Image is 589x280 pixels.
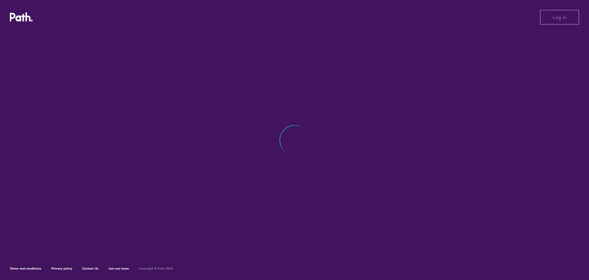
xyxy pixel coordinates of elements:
a: Contact Us [82,266,98,270]
span: Log in [553,14,567,20]
button: Log in [540,10,579,25]
a: Privacy policy [51,266,72,270]
a: Terms and conditions [10,266,41,270]
h6: Copyright © Path 2018 [139,267,173,270]
a: Join our team [108,266,129,270]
